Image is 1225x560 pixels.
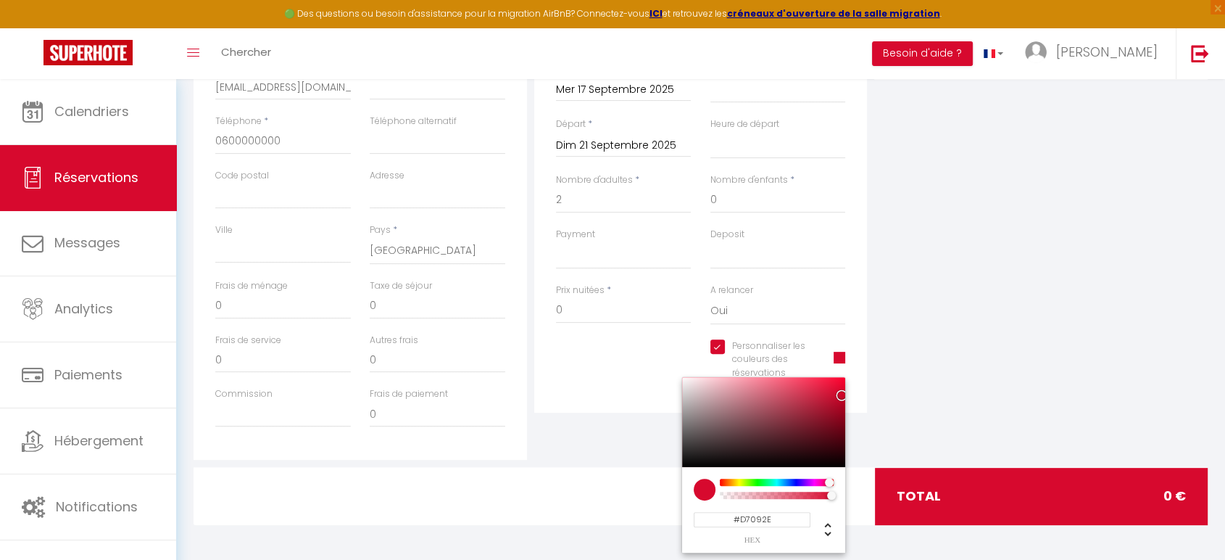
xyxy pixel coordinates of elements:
[810,512,834,544] div: Change another color definition
[215,334,281,347] label: Frais de service
[215,223,233,237] label: Ville
[215,279,288,293] label: Frais de ménage
[1056,43,1158,61] span: [PERSON_NAME]
[694,536,810,544] span: hex
[556,284,605,297] label: Prix nuitées
[649,7,663,20] a: ICI
[710,173,788,187] label: Nombre d'enfants
[710,284,753,297] label: A relancer
[694,512,810,527] input: hex
[1014,28,1176,79] a: ... [PERSON_NAME]
[872,41,973,66] button: Besoin d'aide ?
[370,169,404,183] label: Adresse
[370,279,432,293] label: Taxe de séjour
[215,387,273,401] label: Commission
[43,40,133,65] img: Super Booking
[1191,44,1209,62] img: logout
[54,102,129,120] span: Calendriers
[370,334,418,347] label: Autres frais
[54,300,113,318] span: Analytics
[210,28,282,79] a: Chercher
[215,169,269,183] label: Code postal
[875,468,1208,524] div: total
[727,7,940,20] a: créneaux d'ouverture de la salle migration
[54,432,144,450] span: Hébergement
[556,228,595,242] label: Payment
[1163,495,1214,549] iframe: Chat
[370,387,448,401] label: Frais de paiement
[54,366,122,384] span: Paiements
[221,44,271,59] span: Chercher
[710,118,779,131] label: Heure de départ
[556,173,633,187] label: Nombre d'adultes
[370,115,457,128] label: Téléphone alternatif
[370,223,391,237] label: Pays
[54,234,120,252] span: Messages
[725,339,816,381] label: Personnaliser les couleurs des réservations
[710,228,744,242] label: Deposit
[215,115,262,128] label: Téléphone
[54,168,138,186] span: Réservations
[556,118,586,131] label: Départ
[56,498,138,516] span: Notifications
[12,6,55,49] button: Ouvrir le widget de chat LiveChat
[1163,486,1186,506] span: 0 €
[1025,41,1047,63] img: ...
